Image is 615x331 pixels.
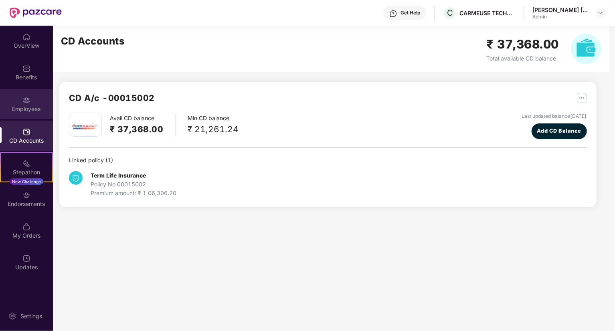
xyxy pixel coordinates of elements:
img: iciciprud.png [71,113,99,141]
img: svg+xml;base64,PHN2ZyBpZD0iQ0RfQWNjb3VudHMiIGRhdGEtbmFtZT0iQ0QgQWNjb3VudHMiIHhtbG5zPSJodHRwOi8vd3... [22,128,30,136]
img: svg+xml;base64,PHN2ZyB4bWxucz0iaHR0cDovL3d3dy53My5vcmcvMjAwMC9zdmciIHdpZHRoPSIyMSIgaGVpZ2h0PSIyMC... [22,159,30,168]
div: Avail CD balance [110,114,176,136]
div: Premium amount: ₹ 1,06,306.20 [91,189,176,198]
h2: ₹ 37,368.00 [110,123,164,136]
span: C [447,8,453,18]
img: svg+xml;base64,PHN2ZyBpZD0iTXlfT3JkZXJzIiBkYXRhLW5hbWU9Ik15IE9yZGVycyIgeG1sbnM9Imh0dHA6Ly93d3cudz... [22,223,30,231]
div: [PERSON_NAME] [PERSON_NAME] [532,6,589,14]
h2: CD A/c - 00015002 [69,91,155,105]
img: svg+xml;base64,PHN2ZyBpZD0iSGVscC0zMngzMiIgeG1sbnM9Imh0dHA6Ly93d3cudzMub3JnLzIwMDAvc3ZnIiB3aWR0aD... [389,10,397,18]
b: Term Life Insurance [91,172,146,179]
div: CARMEUSE TECHNOLOGIES INDIA PRIVATE LIMITED [459,9,516,17]
h2: ₹ 37,368.00 [487,35,559,54]
div: Admin [532,14,589,20]
button: Add CD Balance [532,123,587,139]
img: svg+xml;base64,PHN2ZyBpZD0iU2V0dGluZy0yMHgyMCIgeG1sbnM9Imh0dHA6Ly93d3cudzMub3JnLzIwMDAvc3ZnIiB3aW... [8,312,16,320]
img: svg+xml;base64,PHN2ZyBpZD0iQmVuZWZpdHMiIHhtbG5zPSJodHRwOi8vd3d3LnczLm9yZy8yMDAwL3N2ZyIgd2lkdGg9Ij... [22,65,30,73]
div: ₹ 21,261.24 [188,123,239,136]
div: Get Help [401,10,420,16]
div: Last updated balance [DATE] [522,113,587,120]
span: Add CD Balance [537,127,581,135]
div: Min CD balance [188,114,239,136]
img: svg+xml;base64,PHN2ZyBpZD0iRHJvcGRvd24tMzJ4MzIiIHhtbG5zPSJodHRwOi8vd3d3LnczLm9yZy8yMDAwL3N2ZyIgd2... [597,10,604,16]
img: svg+xml;base64,PHN2ZyBpZD0iRW1wbG95ZWVzIiB4bWxucz0iaHR0cDovL3d3dy53My5vcmcvMjAwMC9zdmciIHdpZHRoPS... [22,96,30,104]
div: Settings [18,312,45,320]
img: svg+xml;base64,PHN2ZyB4bWxucz0iaHR0cDovL3d3dy53My5vcmcvMjAwMC9zdmciIHhtbG5zOnhsaW5rPSJodHRwOi8vd3... [571,34,601,64]
img: New Pazcare Logo [10,8,62,18]
span: Total available CD balance [487,55,556,62]
div: New Challenge [10,178,43,185]
div: Policy No. 00015002 [91,180,176,189]
img: svg+xml;base64,PHN2ZyBpZD0iVXBkYXRlZCIgeG1sbnM9Imh0dHA6Ly93d3cudzMub3JnLzIwMDAvc3ZnIiB3aWR0aD0iMj... [22,254,30,262]
div: Linked policy ( 1 ) [69,156,587,165]
img: svg+xml;base64,PHN2ZyBpZD0iSG9tZSIgeG1sbnM9Imh0dHA6Ly93d3cudzMub3JnLzIwMDAvc3ZnIiB3aWR0aD0iMjAiIG... [22,33,30,41]
div: Stepathon [1,168,52,176]
img: svg+xml;base64,PHN2ZyB4bWxucz0iaHR0cDovL3d3dy53My5vcmcvMjAwMC9zdmciIHdpZHRoPSIzNCIgaGVpZ2h0PSIzNC... [69,171,83,185]
img: svg+xml;base64,PHN2ZyB4bWxucz0iaHR0cDovL3d3dy53My5vcmcvMjAwMC9zdmciIHdpZHRoPSIyNSIgaGVpZ2h0PSIyNS... [577,93,587,103]
img: svg+xml;base64,PHN2ZyBpZD0iRW5kb3JzZW1lbnRzIiB4bWxucz0iaHR0cDovL3d3dy53My5vcmcvMjAwMC9zdmciIHdpZH... [22,191,30,199]
h2: CD Accounts [61,34,125,49]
